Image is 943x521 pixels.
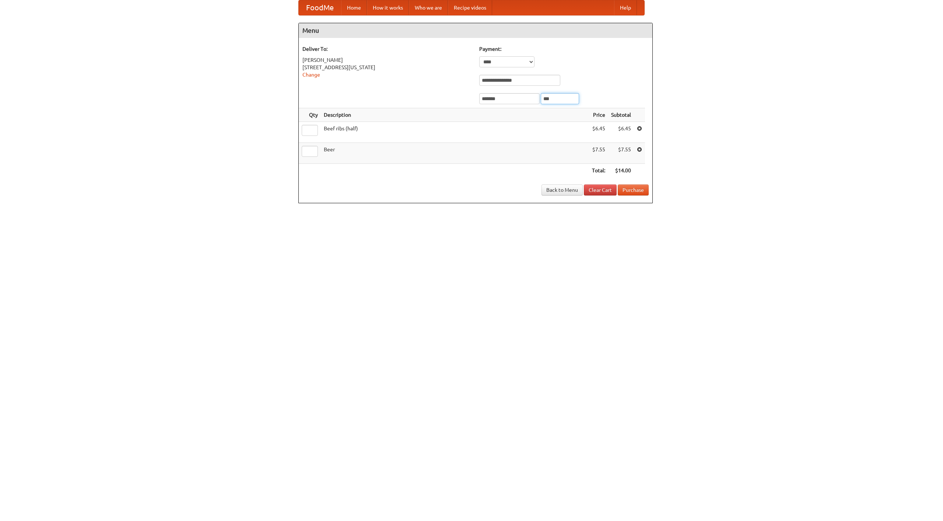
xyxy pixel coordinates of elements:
[341,0,367,15] a: Home
[299,108,321,122] th: Qty
[589,108,608,122] th: Price
[614,0,637,15] a: Help
[299,0,341,15] a: FoodMe
[302,72,320,78] a: Change
[321,143,589,164] td: Beer
[589,122,608,143] td: $6.45
[479,45,649,53] h5: Payment:
[618,184,649,196] button: Purchase
[321,108,589,122] th: Description
[584,184,617,196] a: Clear Cart
[589,164,608,177] th: Total:
[302,45,472,53] h5: Deliver To:
[448,0,492,15] a: Recipe videos
[608,143,634,164] td: $7.55
[589,143,608,164] td: $7.55
[367,0,409,15] a: How it works
[608,108,634,122] th: Subtotal
[541,184,583,196] a: Back to Menu
[299,23,652,38] h4: Menu
[409,0,448,15] a: Who we are
[608,122,634,143] td: $6.45
[302,64,472,71] div: [STREET_ADDRESS][US_STATE]
[321,122,589,143] td: Beef ribs (half)
[608,164,634,177] th: $14.00
[302,56,472,64] div: [PERSON_NAME]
